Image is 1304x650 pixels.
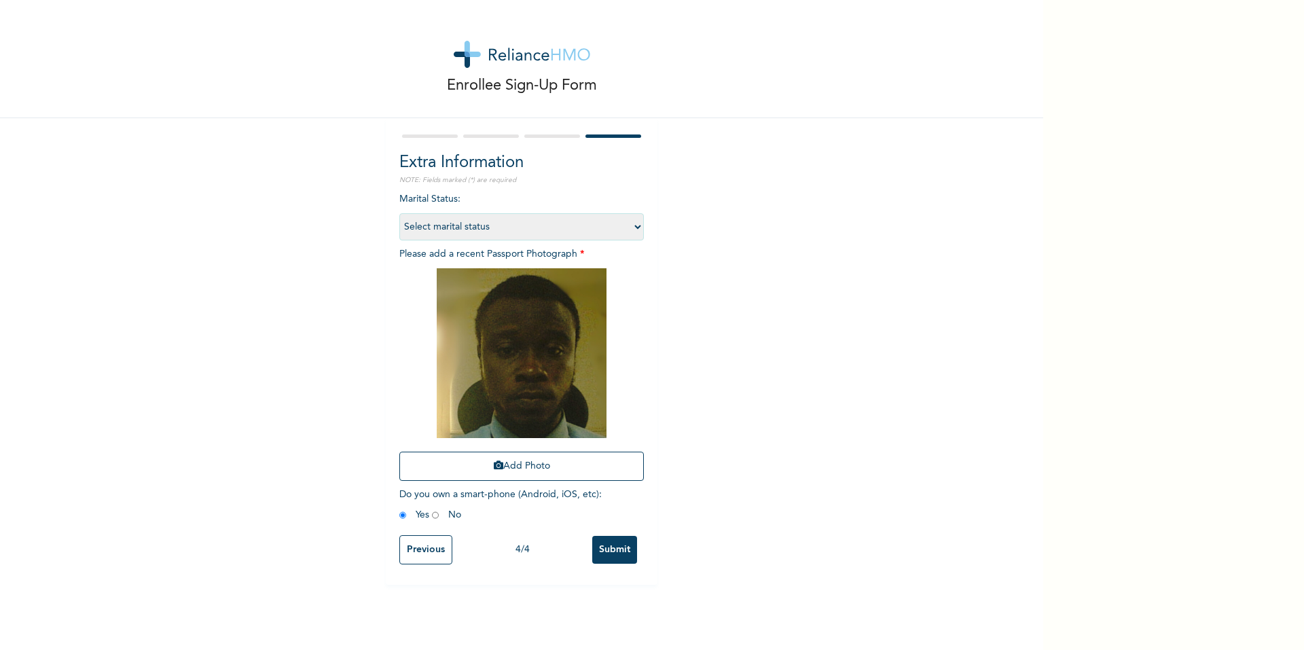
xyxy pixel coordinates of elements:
[399,194,644,232] span: Marital Status :
[399,535,452,564] input: Previous
[452,543,592,557] div: 4 / 4
[399,151,644,175] h2: Extra Information
[399,490,602,520] span: Do you own a smart-phone (Android, iOS, etc) : Yes No
[399,452,644,481] button: Add Photo
[454,41,590,68] img: logo
[592,536,637,564] input: Submit
[447,75,597,97] p: Enrollee Sign-Up Form
[437,268,606,438] img: Crop
[399,249,644,488] span: Please add a recent Passport Photograph
[399,175,644,185] p: NOTE: Fields marked (*) are required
